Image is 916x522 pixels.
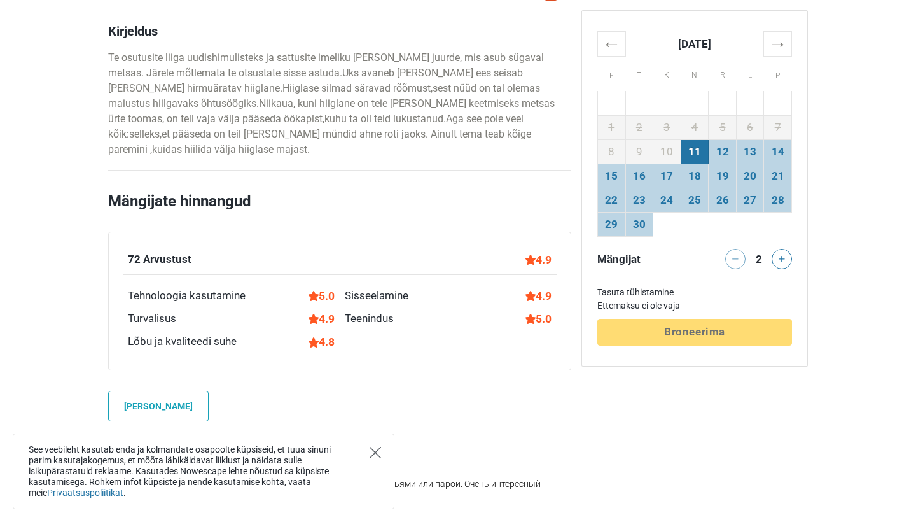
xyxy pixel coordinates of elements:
div: 5.0 [309,288,335,304]
th: K [653,56,681,91]
td: 20 [736,164,764,188]
div: 4.9 [309,311,335,327]
div: Tehnoloogia kasutamine [128,288,246,304]
td: 13 [736,139,764,164]
th: [DATE] [625,31,764,56]
td: 26 [709,188,737,212]
td: 6 [736,115,764,139]
td: Ettemaksu ei ole vaja [597,299,792,313]
div: Lõbu ja kvaliteedi suhe [128,334,237,350]
td: 14 [764,139,792,164]
div: Turvalisus [128,311,176,327]
td: 3 [653,115,681,139]
h4: Kirjeldus [108,24,571,39]
td: 15 [598,164,626,188]
td: 8 [598,139,626,164]
th: → [764,31,792,56]
th: T [625,56,653,91]
h2: Mängijate hinnangud [108,190,571,232]
div: 5.0 [525,311,552,327]
th: R [709,56,737,91]
td: 10 [653,139,681,164]
td: 24 [653,188,681,212]
div: Mängijat [592,249,695,269]
td: 22 [598,188,626,212]
div: 72 Arvustust [128,251,191,268]
td: 17 [653,164,681,188]
th: E [598,56,626,91]
td: 16 [625,164,653,188]
td: 1 [598,115,626,139]
td: Tasuta tühistamine [597,286,792,299]
div: See veebileht kasutab enda ja kolmandate osapoolte küpsiseid, et tuua sinuni parim kasutajakogemu... [13,434,394,509]
td: 29 [598,212,626,236]
div: 4.9 [525,251,552,268]
td: 5 [709,115,737,139]
td: 21 [764,164,792,188]
div: 2 [751,249,767,267]
td: 11 [681,139,709,164]
p: Te osutusite liiga uudishimulisteks ja sattusite imeliku [PERSON_NAME] juurde, mis asub sügaval m... [108,50,571,157]
th: L [736,56,764,91]
th: P [764,56,792,91]
td: 2 [625,115,653,139]
button: Close [370,447,381,458]
td: 12 [709,139,737,164]
td: 27 [736,188,764,212]
td: 4 [681,115,709,139]
td: 25 [681,188,709,212]
td: 23 [625,188,653,212]
td: 19 [709,164,737,188]
a: Privaatsuspoliitikat [47,488,123,498]
a: [PERSON_NAME] [108,391,209,421]
td: 9 [625,139,653,164]
td: 18 [681,164,709,188]
div: 4.9 [525,288,552,304]
div: Sisseelamine [345,288,408,304]
div: 4.8 [309,334,335,350]
div: Teenindus [345,311,394,327]
td: 28 [764,188,792,212]
th: N [681,56,709,91]
td: 30 [625,212,653,236]
td: 7 [764,115,792,139]
th: ← [598,31,626,56]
